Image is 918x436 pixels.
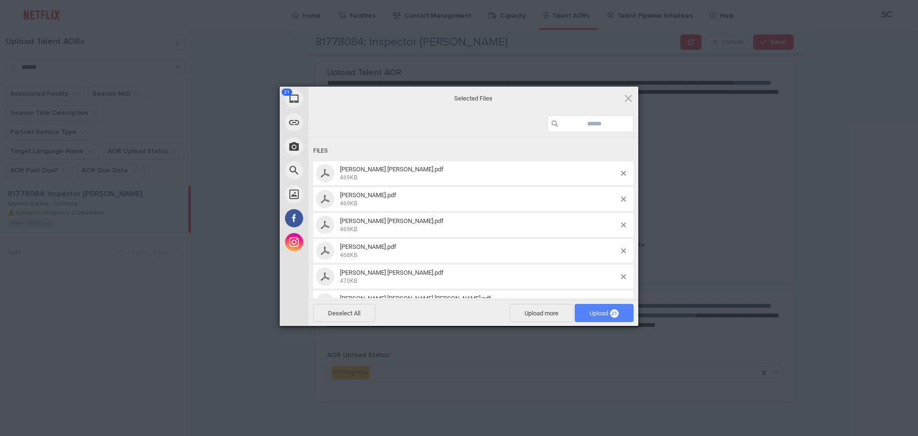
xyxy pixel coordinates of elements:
div: Link (URL) [280,111,394,134]
div: Unsplash [280,182,394,206]
div: Web Search [280,158,394,182]
span: DAFNIS FERNÁNDEZ HERNÁNDEZ.pdf [337,166,621,181]
span: JOSÉ GUADALUPE MEJÍA SILVA.pdf [337,269,621,285]
span: 469KB [340,226,357,233]
span: 469KB [340,200,357,207]
span: JOSÉ LUIS MIRANDA BARRERA.pdf [337,295,621,311]
span: Upload [575,304,634,322]
span: GUSTAVO MELGAREJO FALCONI.pdf [337,191,621,207]
div: Instagram [280,230,394,254]
div: Files [313,142,634,160]
span: Upload [590,310,619,317]
span: [PERSON_NAME] [PERSON_NAME].pdf [340,269,444,276]
span: [PERSON_NAME].pdf [340,243,396,250]
span: Selected Files [378,94,569,102]
span: Deselect All [313,304,375,322]
span: 21 [282,89,292,96]
span: 469KB [340,174,357,181]
div: My Device [280,87,394,111]
span: 470KB [340,278,357,284]
span: 468KB [340,252,357,258]
span: Upload more [510,304,573,322]
span: [PERSON_NAME].pdf [340,191,396,199]
div: Take Photo [280,134,394,158]
span: 21 [610,309,619,318]
span: HIRAM EDUARDO CARDENAS GORDILLO.pdf [337,217,621,233]
span: Click here or hit ESC to close picker [623,93,634,103]
div: Facebook [280,206,394,230]
span: [PERSON_NAME] [PERSON_NAME] [PERSON_NAME].pdf [340,295,491,302]
span: [PERSON_NAME] [PERSON_NAME].pdf [340,217,444,224]
span: [PERSON_NAME] [PERSON_NAME].pdf [340,166,444,173]
span: HUGO NAVARRETE ARROYO.pdf [337,243,621,259]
